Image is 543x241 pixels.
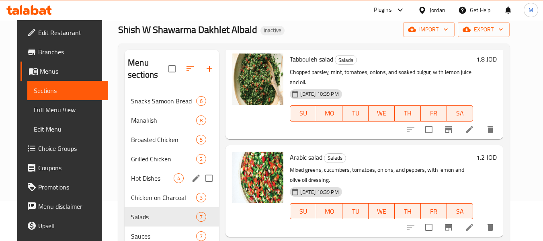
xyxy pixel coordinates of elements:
[20,42,108,62] a: Branches
[200,59,219,78] button: Add section
[131,173,174,183] div: Hot Dishes
[190,172,202,184] button: edit
[335,56,357,65] span: Salads
[372,107,391,119] span: WE
[439,120,458,139] button: Branch-specific-item
[458,22,510,37] button: export
[529,6,533,14] span: M
[27,81,108,100] a: Sections
[320,107,339,119] span: MO
[196,96,206,106] div: items
[430,6,445,14] div: Jordan
[27,100,108,119] a: Full Menu View
[196,193,206,202] div: items
[421,203,447,219] button: FR
[20,62,108,81] a: Menus
[131,212,196,222] span: Salads
[395,105,421,122] button: TH
[290,165,473,185] p: Mixed greens, cucumbers, tomatoes, onions, and peppers, with lemon and olive oil dressing.
[398,206,418,217] span: TH
[342,203,369,219] button: TU
[346,107,365,119] span: TU
[38,47,102,57] span: Branches
[125,149,219,169] div: Grilled Chicken2
[290,203,316,219] button: SU
[196,154,206,164] div: items
[174,175,183,182] span: 4
[342,105,369,122] button: TU
[410,25,448,35] span: import
[465,125,474,134] a: Edit menu item
[476,54,497,65] h6: 1.8 JOD
[346,206,365,217] span: TU
[38,182,102,192] span: Promotions
[403,22,455,37] button: import
[118,21,257,39] span: Shish W Shawarma Dakhlet Albald
[481,120,500,139] button: delete
[481,218,500,237] button: delete
[131,193,196,202] span: Chicken on Charcoal
[260,26,285,35] div: Inactive
[20,23,108,42] a: Edit Restaurant
[424,206,444,217] span: FR
[131,115,196,125] span: Manakish
[196,135,206,144] div: items
[180,59,200,78] span: Sort sections
[398,107,418,119] span: TH
[27,119,108,139] a: Edit Menu
[164,60,180,77] span: Select all sections
[196,231,206,241] div: items
[260,27,285,34] span: Inactive
[320,206,339,217] span: MO
[439,218,458,237] button: Branch-specific-item
[131,96,196,106] span: Snacks Samoon Bread
[20,177,108,197] a: Promotions
[197,136,206,144] span: 5
[131,154,196,164] span: Grilled Chicken
[197,233,206,240] span: 7
[197,117,206,124] span: 8
[20,197,108,216] a: Menu disclaimer
[447,203,473,219] button: SA
[38,28,102,37] span: Edit Restaurant
[450,107,470,119] span: SA
[465,222,474,232] a: Edit menu item
[369,105,395,122] button: WE
[197,97,206,105] span: 6
[293,107,313,119] span: SU
[197,194,206,202] span: 3
[38,163,102,173] span: Coupons
[232,54,283,105] img: Tabbouleh salad
[316,105,342,122] button: MO
[290,105,316,122] button: SU
[447,105,473,122] button: SA
[34,105,102,115] span: Full Menu View
[297,90,342,98] span: [DATE] 10:39 PM
[369,203,395,219] button: WE
[128,57,168,81] h2: Menu sections
[131,135,196,144] span: Broasted Chicken
[324,153,346,163] span: Salads
[38,144,102,153] span: Choice Groups
[125,91,219,111] div: Snacks Samoon Bread6
[125,207,219,227] div: Salads7
[197,213,206,221] span: 7
[335,55,357,65] div: Salads
[38,202,102,211] span: Menu disclaimer
[464,25,503,35] span: export
[131,231,196,241] span: Sauces
[297,188,342,196] span: [DATE] 10:39 PM
[395,203,421,219] button: TH
[20,216,108,235] a: Upsell
[20,139,108,158] a: Choice Groups
[450,206,470,217] span: SA
[290,53,333,65] span: Tabbouleh salad
[125,169,219,188] div: Hot Dishes4edit
[424,107,444,119] span: FR
[420,121,437,138] span: Select to update
[125,188,219,207] div: Chicken on Charcoal3
[174,173,184,183] div: items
